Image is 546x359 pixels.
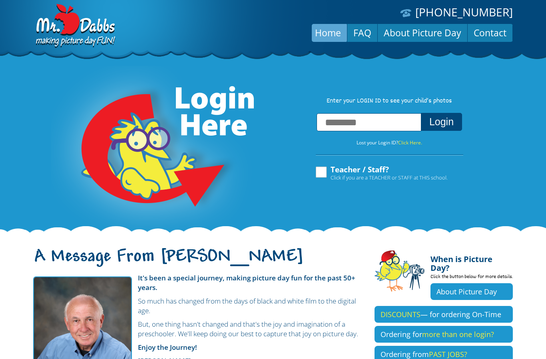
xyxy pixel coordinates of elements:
span: more than one login? [422,329,494,339]
img: Login Here [51,66,255,233]
span: DISCOUNTS [381,310,420,319]
span: PAST JOBS? [429,349,467,359]
h4: When is Picture Day? [430,250,513,272]
a: Home [309,23,347,42]
h1: A Message From [PERSON_NAME] [33,253,363,270]
a: Click Here. [398,139,422,146]
a: About Picture Day [378,23,467,42]
img: Dabbs Company [33,4,116,49]
a: Ordering formore than one login? [375,326,513,343]
a: DISCOUNTS— for ordering On-Time [375,306,513,323]
p: Enter your LOGIN ID to see your child’s photos [307,97,471,106]
label: Teacher / Staff? [315,166,448,181]
button: Login [421,113,462,131]
p: Click the button below for more details. [430,272,513,283]
strong: It's been a special journey, making picture day fun for the past 50+ years. [138,273,355,292]
a: FAQ [347,23,377,42]
a: [PHONE_NUMBER] [415,4,513,20]
a: About Picture Day [430,283,513,300]
span: Click if you are a TEACHER or STAFF at THIS school. [331,174,448,181]
p: Lost your Login ID? [307,138,471,147]
p: So much has changed from the days of black and white film to the digital age. [33,296,363,316]
a: Contact [468,23,512,42]
p: But, one thing hasn't changed and that's the joy and imagination of a preschooler. We'll keep doi... [33,320,363,339]
strong: Enjoy the Journey! [138,343,197,352]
